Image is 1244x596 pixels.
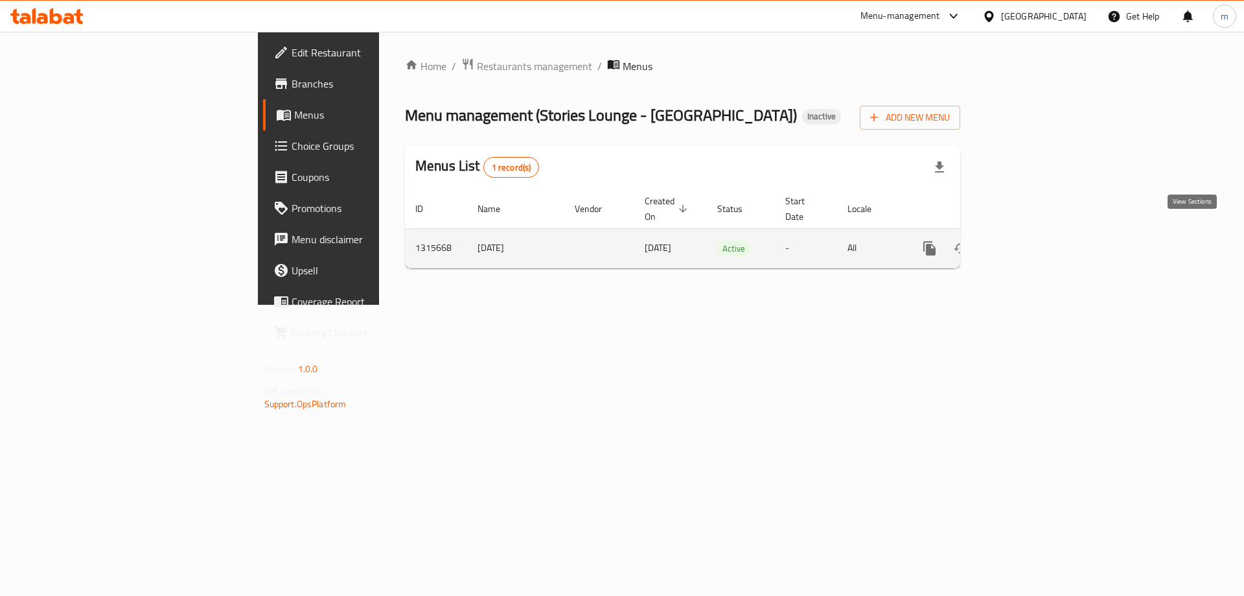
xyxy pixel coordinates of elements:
[623,58,652,74] span: Menus
[717,241,750,256] span: Active
[292,263,455,278] span: Upsell
[292,232,455,247] span: Menu disclaimer
[775,228,837,268] td: -
[263,193,466,224] a: Promotions
[292,325,455,340] span: Grocery Checklist
[597,58,602,74] li: /
[264,361,296,377] span: Version:
[263,255,466,286] a: Upsell
[263,286,466,317] a: Coverage Report
[575,201,619,217] span: Vendor
[263,317,466,348] a: Grocery Checklist
[484,161,539,174] span: 1 record(s)
[860,106,960,130] button: Add New Menu
[294,107,455,123] span: Menus
[405,101,797,130] span: Menu management ( Stories Lounge - [GEOGRAPHIC_DATA] )
[870,110,950,126] span: Add New Menu
[904,189,1049,229] th: Actions
[477,58,592,74] span: Restaurants management
[264,383,324,399] span: Get support on:
[263,37,466,68] a: Edit Restaurant
[467,228,564,268] td: [DATE]
[292,294,455,309] span: Coverage Report
[847,201,888,217] span: Locale
[478,201,517,217] span: Name
[924,152,955,183] div: Export file
[461,58,592,75] a: Restaurants management
[405,58,960,75] nav: breadcrumb
[802,109,841,125] div: Inactive
[1001,9,1087,23] div: [GEOGRAPHIC_DATA]
[1221,9,1228,23] span: m
[717,201,759,217] span: Status
[292,200,455,216] span: Promotions
[483,157,540,178] div: Total records count
[717,241,750,256] div: Active
[298,361,318,377] span: 1.0.0
[785,193,822,224] span: Start Date
[802,111,841,122] span: Inactive
[914,233,945,264] button: more
[945,233,976,264] button: Change Status
[264,396,347,412] a: Support.OpsPlatform
[405,189,1049,268] table: enhanced table
[263,68,466,99] a: Branches
[837,228,904,268] td: All
[415,201,440,217] span: ID
[263,161,466,193] a: Coupons
[645,239,671,256] span: [DATE]
[292,169,455,185] span: Coupons
[263,224,466,255] a: Menu disclaimer
[292,45,455,60] span: Edit Restaurant
[860,8,940,24] div: Menu-management
[645,193,691,224] span: Created On
[263,130,466,161] a: Choice Groups
[415,156,539,178] h2: Menus List
[292,76,455,91] span: Branches
[263,99,466,130] a: Menus
[292,138,455,154] span: Choice Groups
